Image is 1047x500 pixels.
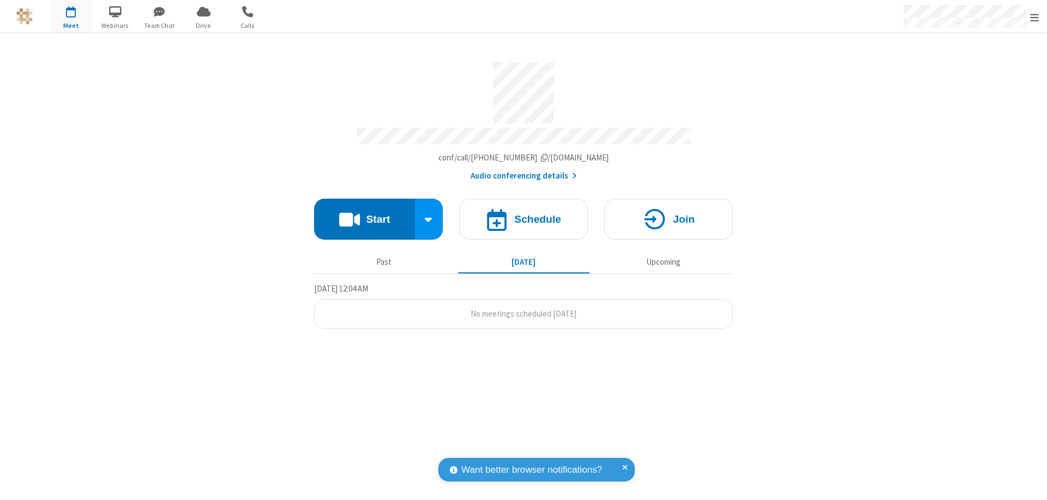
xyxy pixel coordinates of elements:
[604,199,733,240] button: Join
[438,152,609,163] span: Copy my meeting room link
[461,463,602,477] span: Want better browser notifications?
[314,199,415,240] button: Start
[438,152,609,164] button: Copy my meeting room linkCopy my meeting room link
[314,283,368,294] span: [DATE] 12:04 AM
[458,252,589,272] button: [DATE]
[318,252,450,272] button: Past
[673,214,695,224] h4: Join
[366,214,390,224] h4: Start
[139,21,180,31] span: Team Chat
[314,282,733,329] section: Today's Meetings
[471,170,577,182] button: Audio conferencing details
[95,21,136,31] span: Webinars
[314,54,733,182] section: Account details
[51,21,92,31] span: Meet
[227,21,268,31] span: Calls
[415,199,443,240] div: Start conference options
[514,214,561,224] h4: Schedule
[459,199,588,240] button: Schedule
[183,21,224,31] span: Drive
[598,252,729,272] button: Upcoming
[16,8,33,25] img: QA Selenium DO NOT DELETE OR CHANGE
[471,308,576,319] span: No meetings scheduled [DATE]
